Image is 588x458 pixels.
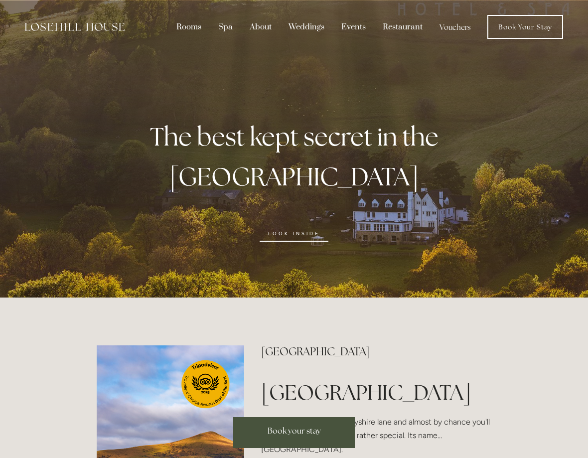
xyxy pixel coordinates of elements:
[150,121,439,193] strong: The best kept secret in the [GEOGRAPHIC_DATA]
[25,23,125,31] img: Losehill House
[375,17,430,36] div: Restaurant
[487,15,563,39] a: Book Your Stay
[281,17,332,36] div: Weddings
[432,17,478,36] a: Vouchers
[242,17,279,36] div: About
[233,417,355,448] a: Book your stay
[169,17,209,36] div: Rooms
[211,17,240,36] div: Spa
[260,226,328,242] a: look inside
[261,380,491,405] h1: [GEOGRAPHIC_DATA]
[334,17,373,36] div: Events
[268,426,321,436] span: Book your stay
[261,415,491,456] p: Venture along a leafy Derbyshire lane and almost by chance you'll happen across somewhere rather ...
[261,345,491,358] h2: [GEOGRAPHIC_DATA]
